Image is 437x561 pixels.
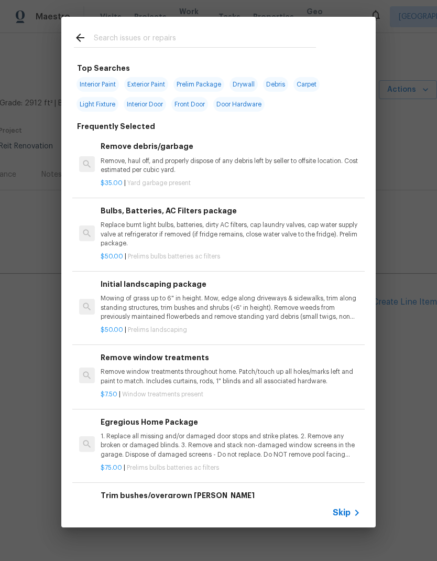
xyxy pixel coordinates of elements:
span: Front Door [171,97,208,112]
span: Light Fixture [77,97,118,112]
p: | [101,179,360,188]
h6: Top Searches [77,62,130,74]
span: Carpet [293,77,320,92]
p: | [101,390,360,399]
span: Prelim Package [173,77,224,92]
p: | [101,463,360,472]
span: $50.00 [101,253,123,260]
span: Exterior Paint [124,77,168,92]
h6: Initial landscaping package [101,278,360,290]
span: Prelims bulbs batteries ac filters [128,253,220,260]
h6: Remove window treatments [101,352,360,363]
p: Mowing of grass up to 6" in height. Mow, edge along driveways & sidewalks, trim along standing st... [101,294,360,321]
span: Drywall [230,77,258,92]
p: Remove window treatments throughout home. Patch/touch up all holes/marks left and paint to match.... [101,368,360,385]
span: $7.50 [101,391,117,397]
span: $50.00 [101,327,123,333]
p: | [101,252,360,261]
span: Interior Paint [77,77,119,92]
span: Prelims landscaping [128,327,187,333]
input: Search issues or repairs [94,31,316,47]
h6: Egregious Home Package [101,416,360,428]
p: 1. Replace all missing and/or damaged door stops and strike plates. 2. Remove any broken or damag... [101,432,360,459]
p: Remove, haul off, and properly dispose of any debris left by seller to offsite location. Cost est... [101,157,360,175]
span: Prelims bulbs batteries ac filters [127,465,219,471]
h6: Trim bushes/overgrown [PERSON_NAME] [101,490,360,501]
span: Door Hardware [213,97,265,112]
p: Replace burnt light bulbs, batteries, dirty AC filters, cap laundry valves, cap water supply valv... [101,221,360,247]
span: Skip [333,508,351,518]
p: | [101,326,360,335]
span: $35.00 [101,180,123,186]
span: Debris [263,77,288,92]
h6: Remove debris/garbage [101,141,360,152]
span: Yard garbage present [127,180,191,186]
span: Window treatments present [122,391,203,397]
span: $75.00 [101,465,122,471]
h6: Bulbs, Batteries, AC Filters package [101,205,360,217]
span: Interior Door [124,97,166,112]
h6: Frequently Selected [77,121,155,132]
